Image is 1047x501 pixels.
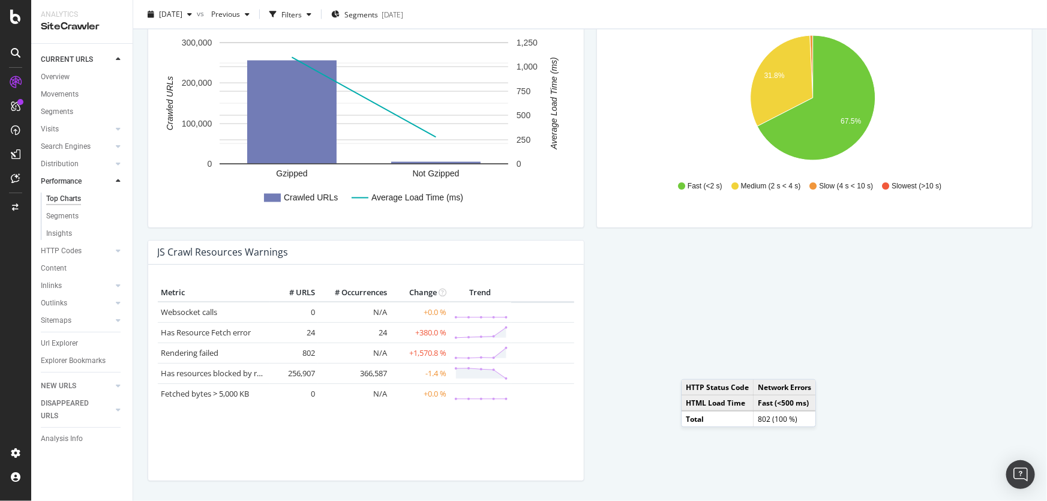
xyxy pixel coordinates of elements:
a: Movements [41,88,124,101]
a: Has resources blocked by robots.txt [161,368,290,379]
a: Url Explorer [41,337,124,350]
div: CURRENT URLS [41,53,93,66]
span: Segments [344,9,378,19]
td: +1,570.8 % [390,343,450,363]
div: NEW URLS [41,380,76,392]
div: Explorer Bookmarks [41,355,106,367]
a: Search Engines [41,140,112,153]
a: Overview [41,71,124,83]
td: Network Errors [754,380,816,395]
td: 0 [270,383,318,404]
td: +0.0 % [390,383,450,404]
a: Visits [41,123,112,136]
span: Medium (2 s < 4 s) [741,181,801,191]
text: 100,000 [182,119,212,128]
text: 200,000 [182,79,212,88]
h4: JS Crawl Resources Warnings [157,244,288,260]
text: 500 [517,111,531,121]
text: 67.5% [841,117,861,125]
div: Url Explorer [41,337,78,350]
td: +0.0 % [390,302,450,323]
th: Metric [158,284,270,302]
a: Segments [46,210,124,223]
a: HTTP Codes [41,245,112,257]
div: Segments [41,106,73,118]
span: Previous [206,9,240,19]
text: 750 [517,86,531,96]
div: HTTP Codes [41,245,82,257]
button: Segments[DATE] [326,5,408,24]
td: Fast (<500 ms) [754,395,816,411]
span: vs [197,8,206,18]
td: Total [682,411,754,427]
text: 31.8% [764,71,784,80]
a: Rendering failed [161,347,218,358]
text: 0 [517,159,521,169]
button: [DATE] [143,5,197,24]
span: Fast (<2 s) [688,181,722,191]
text: Average Load Time (ms) [371,193,463,203]
div: Analysis Info [41,433,83,445]
td: 24 [270,322,318,343]
td: 24 [318,322,390,343]
div: SiteCrawler [41,20,123,34]
div: Performance [41,175,82,188]
div: Top Charts [46,193,81,205]
span: Slow (4 s < 10 s) [820,181,874,191]
a: Segments [41,106,124,118]
text: 300,000 [182,38,212,47]
text: Gzipped [276,169,307,179]
a: Websocket calls [161,307,217,317]
td: 802 [270,343,318,363]
a: Performance [41,175,112,188]
div: Segments [46,210,79,223]
span: 2025 Oct. 8th [159,9,182,19]
text: 0 [208,159,212,169]
a: Explorer Bookmarks [41,355,124,367]
text: 1,250 [517,38,538,47]
span: Slowest (>10 s) [892,181,941,191]
text: Crawled URLs [284,193,338,203]
div: Content [41,262,67,275]
div: Movements [41,88,79,101]
a: Top Charts [46,193,124,205]
td: 0 [270,302,318,323]
text: 250 [517,135,531,145]
text: 1,000 [517,62,538,72]
button: Previous [206,5,254,24]
text: Average Load Time (ms) [549,58,559,151]
td: -1.4 % [390,363,450,383]
div: Overview [41,71,70,83]
svg: A chart. [607,31,1019,170]
svg: A chart. [158,31,570,218]
div: Filters [281,9,302,19]
a: Sitemaps [41,314,112,327]
td: 366,587 [318,363,390,383]
div: Insights [46,227,72,240]
div: DISAPPEARED URLS [41,397,101,422]
a: Distribution [41,158,112,170]
td: N/A [318,383,390,404]
text: Not Gzipped [413,169,460,179]
a: Analysis Info [41,433,124,445]
div: Outlinks [41,297,67,310]
div: Open Intercom Messenger [1006,460,1035,489]
td: HTML Load Time [682,395,754,411]
div: Distribution [41,158,79,170]
th: # Occurrences [318,284,390,302]
a: Content [41,262,124,275]
div: Sitemaps [41,314,71,327]
a: Has Resource Fetch error [161,327,251,338]
div: Search Engines [41,140,91,153]
a: Inlinks [41,280,112,292]
div: Analytics [41,10,123,20]
button: Filters [265,5,316,24]
a: CURRENT URLS [41,53,112,66]
div: [DATE] [382,9,403,19]
div: Visits [41,123,59,136]
td: +380.0 % [390,322,450,343]
td: 256,907 [270,363,318,383]
td: 802 (100 %) [754,411,816,427]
